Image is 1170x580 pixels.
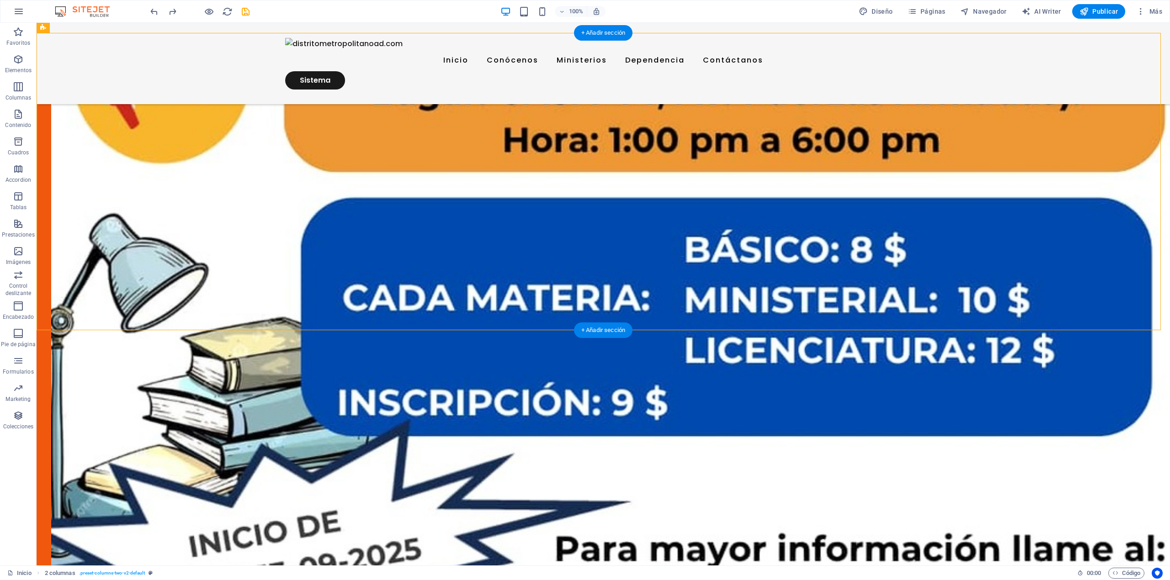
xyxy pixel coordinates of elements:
[53,6,121,17] img: Editor Logo
[1087,568,1101,579] span: 00 00
[1108,568,1144,579] button: Código
[167,6,178,17] i: Rehacer: Cambiar imagen (Ctrl+Y, ⌘+Y)
[45,568,153,579] nav: breadcrumb
[203,6,214,17] button: Haz clic para salir del modo de previsualización y seguir editando
[574,322,633,338] div: + Añadir sección
[1021,7,1061,16] span: AI Writer
[859,7,893,16] span: Diseño
[957,4,1010,19] button: Navegador
[855,4,897,19] button: Diseño
[1,341,35,348] p: Pie de página
[569,6,583,17] h6: 100%
[592,7,601,16] i: Al redimensionar, ajustar el nivel de zoom automáticamente para ajustarse al dispositivo elegido.
[574,25,633,41] div: + Añadir sección
[45,568,75,579] span: Haz clic para seleccionar y doble clic para editar
[555,6,587,17] button: 100%
[6,258,31,266] p: Imágenes
[79,568,145,579] span: . preset-columns-two-v2-default
[3,423,33,430] p: Colecciones
[904,4,949,19] button: Páginas
[167,6,178,17] button: redo
[3,368,33,375] p: Formularios
[222,6,233,17] button: reload
[2,231,34,238] p: Prestaciones
[1152,568,1163,579] button: Usercentrics
[5,67,32,74] p: Elementos
[8,149,29,156] p: Cuadros
[908,7,946,16] span: Páginas
[5,121,31,129] p: Contenido
[10,204,27,211] p: Tablas
[855,4,897,19] div: Diseño (Ctrl+Alt+Y)
[5,395,31,403] p: Marketing
[149,6,160,17] button: undo
[240,6,251,17] i: Guardar (Ctrl+S)
[7,568,32,579] a: Haz clic para cancelar la selección y doble clic para abrir páginas
[149,570,153,575] i: Este elemento es un preajuste personalizable
[6,39,30,47] p: Favoritos
[5,94,32,101] p: Columnas
[1018,4,1065,19] button: AI Writer
[1093,569,1095,576] span: :
[1133,4,1166,19] button: Más
[1080,7,1118,16] span: Publicar
[960,7,1007,16] span: Navegador
[1136,7,1162,16] span: Más
[240,6,251,17] button: save
[222,6,233,17] i: Volver a cargar página
[1077,568,1101,579] h6: Tiempo de la sesión
[1072,4,1126,19] button: Publicar
[1112,568,1140,579] span: Código
[3,313,34,321] p: Encabezado
[149,6,160,17] i: Deshacer: Cambiar imagen (Ctrl+Z)
[5,176,31,184] p: Accordion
